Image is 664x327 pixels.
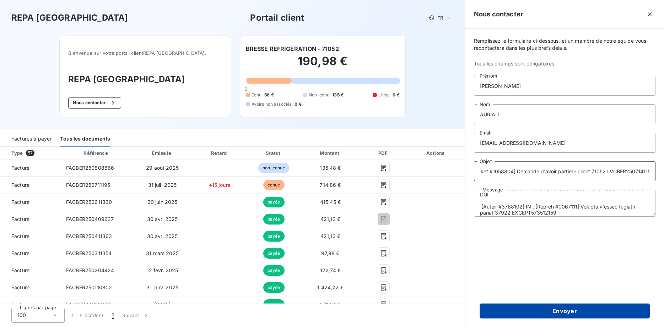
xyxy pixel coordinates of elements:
h3: REPA [GEOGRAPHIC_DATA] [68,73,222,86]
span: 122,74 € [320,267,341,273]
div: Actions [409,149,464,157]
span: 30 juin 2025 [147,199,178,205]
span: Avoirs non associés [252,101,292,107]
span: 57 [26,150,34,156]
button: 1 [108,308,118,323]
span: Litige [378,92,390,98]
textarea: Loremip, Dolor si amet consect adipisc elitseddoeiu tem incididu ut labor et-dolorem aliquae a m'... [474,190,655,217]
div: Retard [194,149,245,157]
span: Facture [6,233,55,240]
span: Facture [6,199,55,206]
span: 29 août 2025 [146,165,179,171]
span: FACBER250411363 [66,233,112,239]
span: +15 jours [209,182,231,188]
div: Émise le [134,149,191,157]
span: payée [263,214,285,225]
span: payée [263,282,285,293]
h5: Nous contacter [474,9,523,19]
span: Non-échu [309,92,329,98]
span: Échu [252,92,262,98]
span: 1 [112,312,114,319]
h3: REPA [GEOGRAPHIC_DATA] [11,11,128,24]
div: Factures à payer [11,132,52,147]
span: 135 € [332,92,344,98]
span: payée [263,299,285,310]
span: 12 févr. 2025 [147,267,178,273]
h2: 190,98 € [246,54,400,75]
h6: BRESSE REFRIGERATION - 71052 [246,44,339,53]
span: 0 € [393,92,399,98]
span: échue [263,180,285,190]
span: Facture [6,216,55,223]
span: 1 424,22 € [317,284,344,290]
span: FACBER241109885 [66,301,112,307]
span: 135,48 € [320,165,341,171]
span: Tous les champs sont obligatoires [474,60,655,67]
span: FACBER250711195 [66,182,110,188]
span: 31 juil. 2025 [148,182,177,188]
span: 0 [244,86,247,92]
span: FACBER250311354 [66,250,112,256]
span: 56 € [264,92,274,98]
span: 415,45 € [320,199,341,205]
div: Type [7,149,59,157]
input: placeholder [474,133,655,153]
span: 271,04 € [320,301,341,307]
span: Bienvenue sur votre portail client REPA [GEOGRAPHIC_DATA] . [68,50,222,56]
span: FR [437,15,443,21]
span: payée [263,197,285,207]
span: 421,13 € [320,216,340,222]
input: placeholder [474,76,655,96]
span: Facture [6,164,55,172]
span: Facture [6,250,55,257]
span: [DATE] [154,301,171,307]
input: placeholder [474,104,655,124]
span: 31 mars 2025 [146,250,179,256]
button: Précédent [65,308,108,323]
span: Remplissez le formulaire ci-dessous, et un membre de notre équipe vous recontactera dans les plus... [474,37,655,52]
span: non-échue [258,163,289,173]
span: FACBER250409637 [66,216,114,222]
span: 30 avr. 2025 [147,216,178,222]
h3: Portail client [250,11,304,24]
span: payée [263,248,285,259]
span: FACBER250611330 [66,199,112,205]
button: Suivant [118,308,154,323]
input: placeholder [474,161,655,181]
div: Tous les documents [60,132,110,147]
span: 30 avr. 2025 [147,233,178,239]
span: payée [263,265,285,276]
div: Référence [83,150,108,156]
button: Envoyer [480,304,650,318]
div: PDF [362,149,406,157]
span: 100 [17,312,26,319]
span: 97,98 € [321,250,339,256]
span: Facture [6,301,55,308]
span: FACBER250204424 [66,267,114,273]
span: 0 € [295,101,301,107]
div: Statut [248,149,299,157]
span: 421,13 € [320,233,340,239]
span: Facture [6,267,55,274]
button: Nous contacter [68,97,121,109]
span: 714,86 € [320,182,341,188]
span: Facture [6,181,55,189]
span: 31 janv. 2025 [146,284,178,290]
span: FACBER250808866 [66,165,114,171]
span: Facture [6,284,55,291]
div: Montant [302,149,359,157]
span: FACBER250110802 [66,284,112,290]
span: payée [263,231,285,242]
